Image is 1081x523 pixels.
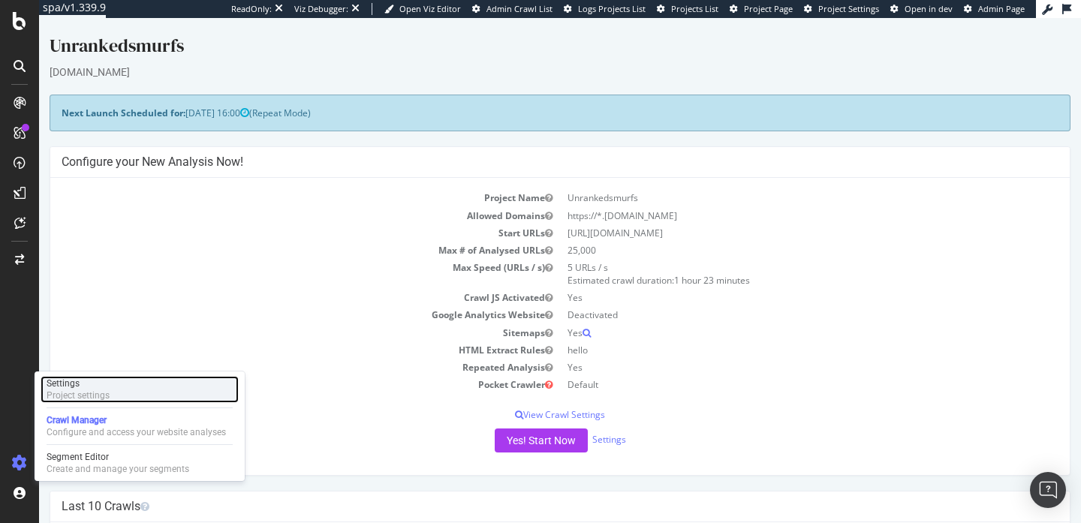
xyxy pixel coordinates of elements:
[635,256,711,269] span: 1 hour 23 minutes
[521,288,1019,305] td: Deactivated
[23,341,521,358] td: Repeated Analysis
[23,171,521,188] td: Project Name
[23,288,521,305] td: Google Analytics Website
[890,3,953,15] a: Open in dev
[521,171,1019,188] td: Unrankedsmurfs
[564,3,646,15] a: Logs Projects List
[521,224,1019,241] td: 25,000
[399,3,461,14] span: Open Viz Editor
[47,426,226,438] div: Configure and access your website analyses
[521,271,1019,288] td: Yes
[804,3,879,15] a: Project Settings
[47,463,189,475] div: Create and manage your segments
[41,376,239,403] a: SettingsProject settings
[730,3,793,15] a: Project Page
[521,241,1019,271] td: 5 URLs / s Estimated crawl duration:
[47,389,110,401] div: Project settings
[23,390,1019,403] p: View Crawl Settings
[905,3,953,14] span: Open in dev
[23,481,1019,496] h4: Last 10 Crawls
[521,306,1019,323] td: Yes
[146,89,210,101] span: [DATE] 16:00
[11,15,1031,47] div: Unrankedsmurfs
[521,189,1019,206] td: https://*.[DOMAIN_NAME]
[1030,472,1066,508] div: Open Intercom Messenger
[744,3,793,14] span: Project Page
[23,89,146,101] strong: Next Launch Scheduled for:
[472,3,553,15] a: Admin Crawl List
[23,271,521,288] td: Crawl JS Activated
[23,241,521,271] td: Max Speed (URLs / s)
[964,3,1025,15] a: Admin Page
[23,323,521,341] td: HTML Extract Rules
[11,77,1031,113] div: (Repeat Mode)
[521,206,1019,224] td: [URL][DOMAIN_NAME]
[521,341,1019,358] td: Yes
[521,358,1019,375] td: Default
[41,413,239,440] a: Crawl ManagerConfigure and access your website analyses
[23,189,521,206] td: Allowed Domains
[23,306,521,323] td: Sitemaps
[41,449,239,476] a: Segment EditorCreate and manage your segments
[11,47,1031,62] div: [DOMAIN_NAME]
[231,3,272,15] div: ReadOnly:
[47,414,226,426] div: Crawl Manager
[23,137,1019,152] h4: Configure your New Analysis Now!
[578,3,646,14] span: Logs Projects List
[384,3,461,15] a: Open Viz Editor
[47,451,189,463] div: Segment Editor
[47,377,110,389] div: Settings
[657,3,718,15] a: Projects List
[294,3,348,15] div: Viz Debugger:
[818,3,879,14] span: Project Settings
[456,410,549,434] button: Yes! Start Now
[486,3,553,14] span: Admin Crawl List
[978,3,1025,14] span: Admin Page
[521,323,1019,341] td: hello
[553,415,587,428] a: Settings
[23,206,521,224] td: Start URLs
[23,224,521,241] td: Max # of Analysed URLs
[23,358,521,375] td: Pocket Crawler
[671,3,718,14] span: Projects List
